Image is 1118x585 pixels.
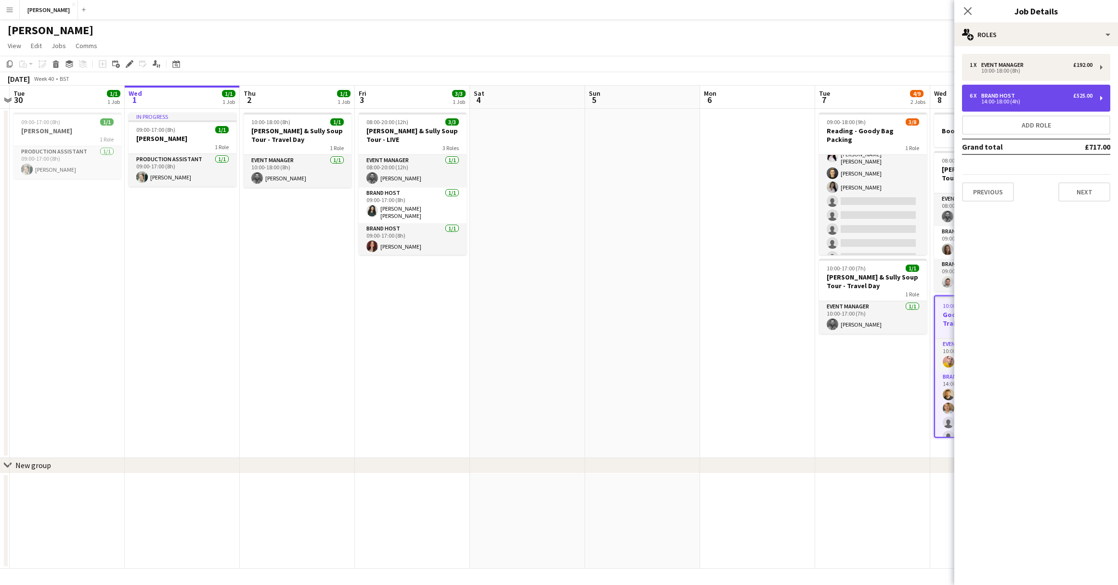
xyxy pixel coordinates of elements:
[359,89,366,98] span: Fri
[819,133,927,267] app-card-role: Crew3/809:00-18:00 (9h)[PERSON_NAME] [PERSON_NAME][PERSON_NAME][PERSON_NAME]
[215,126,229,133] span: 1/1
[819,113,927,255] app-job-card: 09:00-18:00 (9h)3/8Reading - Goody Bag Packing1 RoleCrew3/809:00-18:00 (9h)[PERSON_NAME] [PERSON_...
[60,75,69,82] div: BST
[357,94,366,105] span: 3
[136,126,175,133] span: 09:00-17:00 (8h)
[962,139,1053,154] td: Grand total
[337,90,351,97] span: 1/1
[338,98,350,105] div: 1 Job
[589,89,600,98] span: Sun
[129,113,236,187] app-job-card: In progress09:00-17:00 (8h)1/1[PERSON_NAME]1 RoleProduction Assistant1/109:00-17:00 (8h)[PERSON_N...
[366,118,408,126] span: 08:00-20:00 (12h)
[472,94,484,105] span: 4
[704,89,716,98] span: Mon
[222,98,235,105] div: 1 Job
[970,68,1092,73] div: 10:00-18:00 (8h)
[819,301,927,334] app-card-role: Event Manager1/110:00-17:00 (7h)[PERSON_NAME]
[962,115,1110,135] button: Add role
[935,339,1041,371] app-card-role: Event Manager1/110:00-18:00 (8h)[PERSON_NAME]
[242,94,256,105] span: 2
[934,226,1042,259] app-card-role: Brand Host1/109:00-17:00 (8h)[PERSON_NAME]
[100,136,114,143] span: 1 Role
[244,89,256,98] span: Thu
[981,92,1019,99] div: Brand Host
[970,62,981,68] div: 1 x
[330,144,344,152] span: 1 Role
[935,371,1041,474] app-card-role: Brand Host2/614:00-18:00 (4h)[PERSON_NAME][PERSON_NAME]
[981,62,1027,68] div: Event Manager
[906,265,919,272] span: 1/1
[934,127,1042,135] h3: Boots load in
[215,143,229,151] span: 1 Role
[934,89,947,98] span: Wed
[818,94,830,105] span: 7
[587,94,600,105] span: 5
[107,98,120,105] div: 1 Job
[100,118,114,126] span: 1/1
[934,295,1042,438] app-job-card: 10:00-18:00 (8h)3/7Google Manchester - Training2 RolesEvent Manager1/110:00-18:00 (8h)[PERSON_NAM...
[21,118,60,126] span: 09:00-17:00 (8h)
[970,99,1092,104] div: 14:00-18:00 (4h)
[129,154,236,187] app-card-role: Production Assistant1/109:00-17:00 (8h)[PERSON_NAME]
[330,118,344,126] span: 1/1
[906,118,919,126] span: 3/8
[910,90,923,97] span: 4/9
[244,113,351,188] div: 10:00-18:00 (8h)1/1[PERSON_NAME] & Sully Soup Tour - Travel Day1 RoleEvent Manager1/110:00-18:00 ...
[905,291,919,298] span: 1 Role
[13,89,25,98] span: Tue
[819,259,927,334] app-job-card: 10:00-17:00 (7h)1/1[PERSON_NAME] & Sully Soup Tour - Travel Day1 RoleEvent Manager1/110:00-17:00 ...
[129,89,142,98] span: Wed
[31,41,42,50] span: Edit
[251,118,290,126] span: 10:00-18:00 (8h)
[13,113,121,179] app-job-card: 09:00-17:00 (8h)1/1[PERSON_NAME]1 RoleProduction Assistant1/109:00-17:00 (8h)[PERSON_NAME]
[359,188,467,223] app-card-role: Brand Host1/109:00-17:00 (8h)[PERSON_NAME] [PERSON_NAME] [PERSON_NAME]
[442,144,459,152] span: 3 Roles
[934,113,1042,147] div: Boots load in
[934,165,1042,182] h3: [PERSON_NAME] & Sully Soup Tour - LIVE
[1058,182,1110,202] button: Next
[129,134,236,143] h3: [PERSON_NAME]
[12,94,25,105] span: 30
[52,41,66,50] span: Jobs
[27,39,46,52] a: Edit
[359,113,467,255] app-job-card: 08:00-20:00 (12h)3/3[PERSON_NAME] & Sully Soup Tour - LIVE3 RolesEvent Manager1/108:00-20:00 (12h...
[970,92,981,99] div: 6 x
[129,113,236,120] div: In progress
[8,41,21,50] span: View
[13,146,121,179] app-card-role: Production Assistant1/109:00-17:00 (8h)[PERSON_NAME]
[359,223,467,256] app-card-role: Brand Host1/109:00-17:00 (8h)[PERSON_NAME]
[905,144,919,152] span: 1 Role
[107,90,120,97] span: 1/1
[935,310,1041,328] h3: Google Manchester - Training
[8,23,93,38] h1: [PERSON_NAME]
[222,90,235,97] span: 1/1
[962,182,1014,202] button: Previous
[934,193,1042,226] app-card-role: Event Manager1/108:00-18:00 (10h)[PERSON_NAME]
[827,118,866,126] span: 09:00-18:00 (9h)
[13,127,121,135] h3: [PERSON_NAME]
[452,90,466,97] span: 3/3
[702,94,716,105] span: 6
[1073,92,1092,99] div: £525.00
[934,151,1042,292] app-job-card: 08:00-18:00 (10h)3/3[PERSON_NAME] & Sully Soup Tour - LIVE3 RolesEvent Manager1/108:00-18:00 (10h...
[819,273,927,290] h3: [PERSON_NAME] & Sully Soup Tour - Travel Day
[76,41,97,50] span: Comms
[933,94,947,105] span: 8
[819,89,830,98] span: Tue
[48,39,70,52] a: Jobs
[15,460,51,470] div: New group
[954,23,1118,46] div: Roles
[4,39,25,52] a: View
[8,74,30,84] div: [DATE]
[943,302,982,309] span: 10:00-18:00 (8h)
[954,5,1118,17] h3: Job Details
[819,127,927,144] h3: Reading - Goody Bag Packing
[910,98,925,105] div: 2 Jobs
[359,127,467,144] h3: [PERSON_NAME] & Sully Soup Tour - LIVE
[20,0,78,19] button: [PERSON_NAME]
